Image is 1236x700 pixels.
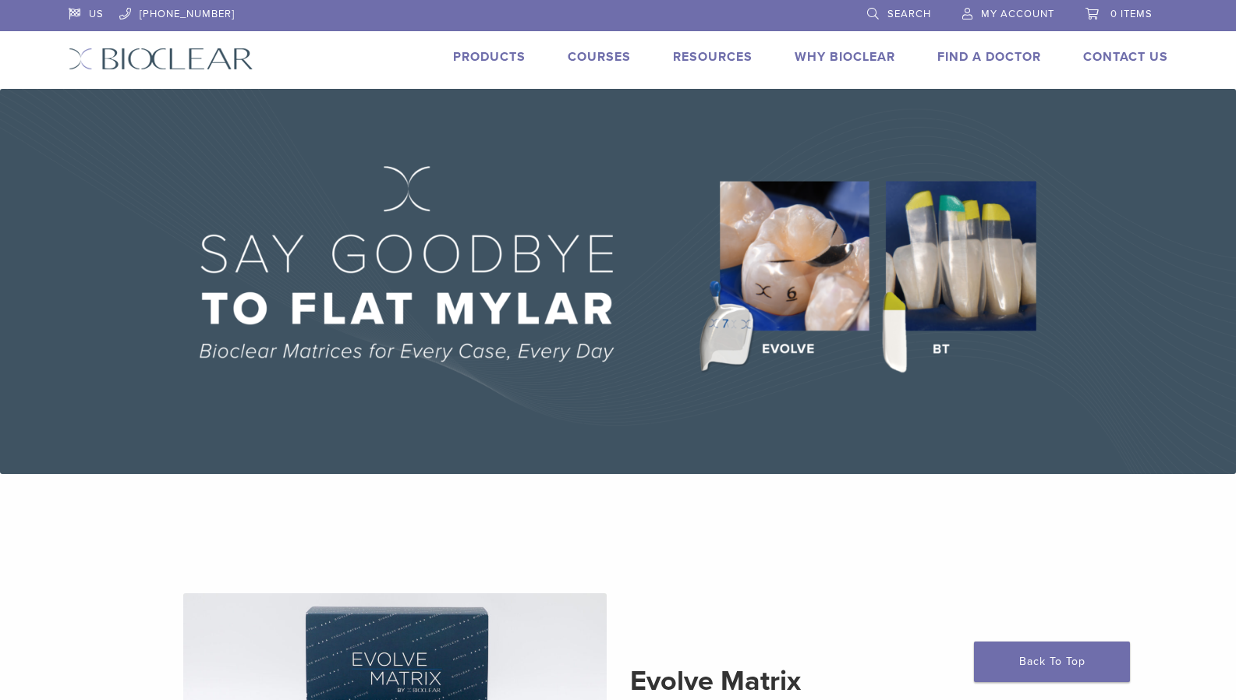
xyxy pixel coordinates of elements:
[1110,8,1153,20] span: 0 items
[1083,49,1168,65] a: Contact Us
[937,49,1041,65] a: Find A Doctor
[630,663,1054,700] h2: Evolve Matrix
[795,49,895,65] a: Why Bioclear
[673,49,753,65] a: Resources
[69,48,253,70] img: Bioclear
[453,49,526,65] a: Products
[981,8,1054,20] span: My Account
[974,642,1130,682] a: Back To Top
[887,8,931,20] span: Search
[568,49,631,65] a: Courses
